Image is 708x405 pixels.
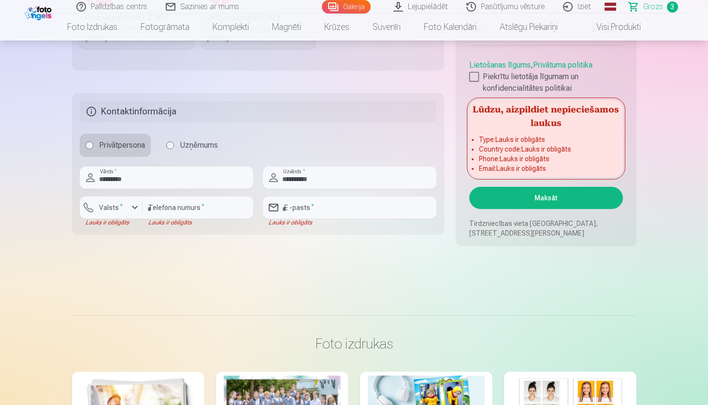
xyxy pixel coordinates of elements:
a: Atslēgu piekariņi [488,14,569,41]
label: Valsts [95,203,127,212]
a: Privātuma politika [533,60,592,70]
h5: Lūdzu, aizpildiet nepieciešamos laukus [469,100,622,131]
label: Privātpersona [80,134,151,157]
a: Foto izdrukas [56,14,129,41]
li: Email : Lauks ir obligāts [479,164,613,173]
li: Type : Lauks ir obligāts [479,135,613,144]
a: Komplekti [201,14,260,41]
a: Visi produkti [569,14,652,41]
button: Valsts* [80,196,143,219]
input: Privātpersona [86,141,93,149]
p: Tirdzniecības vieta [GEOGRAPHIC_DATA], [STREET_ADDRESS][PERSON_NAME] [469,219,622,238]
li: Country code : Lauks ir obligāts [479,144,613,154]
span: Grozs [643,1,663,13]
h3: Foto izdrukas [80,335,629,352]
h5: Kontaktinformācija [80,101,437,122]
label: Uzņēmums [160,134,224,157]
img: /fa1 [25,4,54,20]
input: Uzņēmums [166,141,174,149]
a: Suvenīri [361,14,412,41]
a: Krūzes [313,14,361,41]
li: Phone : Lauks ir obligāts [479,154,613,164]
div: Lauks ir obligāts [80,219,143,226]
a: Foto kalendāri [412,14,488,41]
label: Piekrītu lietotāja līgumam un konfidencialitātes politikai [469,71,622,94]
div: , [469,56,622,94]
div: Lauks ir obligāts [263,219,436,226]
div: Lauks ir obligāts [143,219,253,226]
a: Lietošanas līgums [469,60,531,70]
span: 3 [667,1,678,13]
a: Magnēti [260,14,313,41]
button: Maksāt [469,187,622,209]
a: Fotogrāmata [129,14,201,41]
